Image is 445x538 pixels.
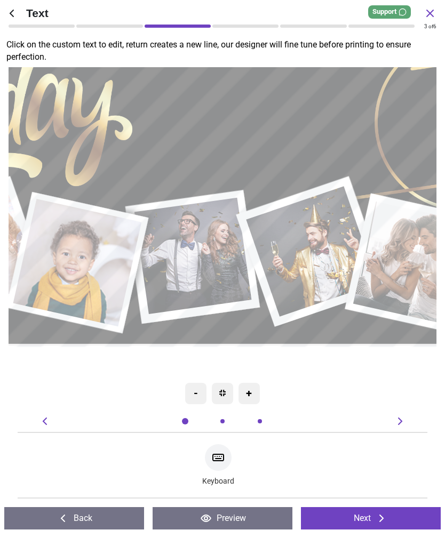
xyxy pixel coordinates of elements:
[6,39,445,63] p: Click on the custom text to edit, return creates a new line, our designer will fine tune before p...
[202,441,234,489] div: Keyboard
[219,390,226,396] img: recenter
[301,507,441,529] button: Next
[153,507,292,529] button: Preview
[185,383,206,404] div: -
[26,5,424,21] span: Text
[424,23,427,29] span: 3
[368,5,411,19] div: Support
[239,383,260,404] div: +
[4,507,144,529] button: Back
[424,23,436,30] div: of 6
